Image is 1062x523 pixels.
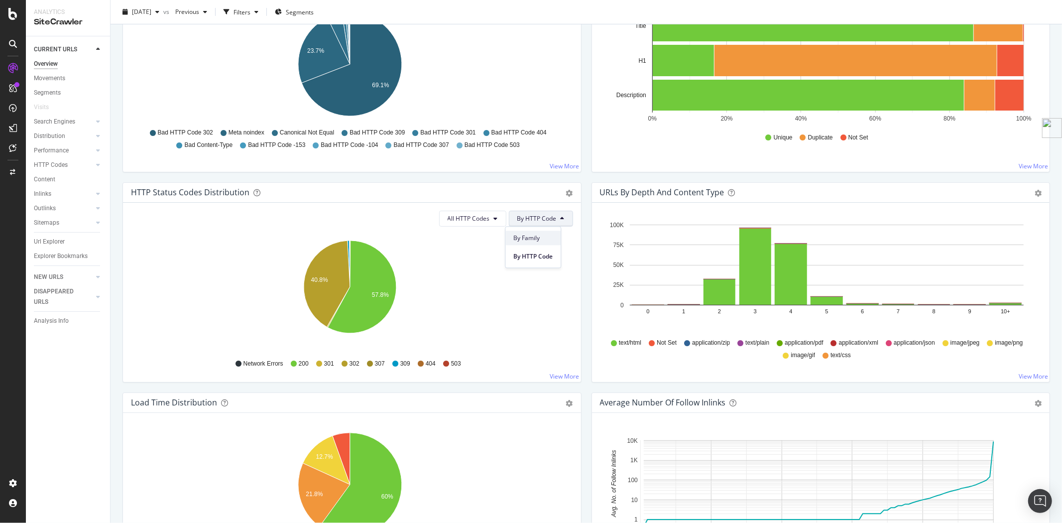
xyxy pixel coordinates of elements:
[785,339,823,347] span: application/pdf
[34,189,93,199] a: Inlinks
[131,8,569,124] svg: A chart.
[34,59,103,69] a: Overview
[839,339,878,347] span: application/xml
[968,308,971,314] text: 9
[1035,190,1042,197] div: gear
[517,214,557,223] span: By HTTP Code
[34,237,65,247] div: Url Explorer
[271,4,318,20] button: Segments
[682,308,685,314] text: 1
[34,251,103,261] a: Explorer Bookmarks
[321,141,378,149] span: Bad HTTP Code -104
[1035,400,1042,407] div: gear
[600,219,1038,334] svg: A chart.
[131,397,217,407] div: Load Time Distribution
[34,16,102,28] div: SiteCrawler
[280,129,334,137] span: Canonical Not Equal
[34,316,69,326] div: Analysis Info
[34,102,49,113] div: Visits
[620,302,624,309] text: 0
[610,450,617,518] text: Avg. No. of Follow Inlinks
[381,493,393,500] text: 60%
[34,218,93,228] a: Sitemaps
[638,57,646,64] text: H1
[34,203,56,214] div: Outlinks
[720,115,732,122] text: 20%
[808,133,833,142] span: Duplicate
[717,308,720,314] text: 2
[118,4,163,20] button: [DATE]
[34,131,93,141] a: Distribution
[34,8,102,16] div: Analytics
[420,129,475,137] span: Bad HTTP Code 301
[861,308,864,314] text: 6
[34,203,93,214] a: Outlinks
[316,454,333,461] text: 12.7%
[1019,372,1048,381] a: View More
[600,8,1038,124] svg: A chart.
[34,44,77,55] div: CURRENT URLS
[34,88,103,98] a: Segments
[509,211,573,227] button: By HTTP Code
[350,129,405,137] span: Bad HTTP Code 309
[627,437,637,444] text: 10K
[619,339,641,347] span: text/html
[1028,489,1052,513] div: Open Intercom Messenger
[34,160,93,170] a: HTTP Codes
[34,88,61,98] div: Segments
[550,372,580,381] a: View More
[34,189,51,199] div: Inlinks
[600,187,724,197] div: URLs by Depth and Content Type
[635,22,646,29] text: Title
[34,145,93,156] a: Performance
[229,129,264,137] span: Meta noindex
[894,339,935,347] span: application/json
[550,162,580,170] a: View More
[171,4,211,20] button: Previous
[1001,308,1010,314] text: 10+
[932,308,935,314] text: 8
[34,286,93,307] a: DISAPPEARED URLS
[34,272,93,282] a: NEW URLS
[566,190,573,197] div: gear
[286,7,314,16] span: Segments
[995,339,1023,347] span: image/png
[630,457,638,464] text: 1K
[616,92,646,99] text: Description
[613,242,623,249] text: 75K
[613,261,623,268] text: 50K
[34,117,93,127] a: Search Engines
[394,141,449,149] span: Bad HTTP Code 307
[491,129,547,137] span: Bad HTTP Code 404
[34,272,63,282] div: NEW URLS
[163,7,171,16] span: vs
[657,339,677,347] span: Not Set
[171,7,199,16] span: Previous
[372,291,389,298] text: 57.8%
[600,397,726,407] div: Average Number of Follow Inlinks
[439,211,506,227] button: All HTTP Codes
[34,316,103,326] a: Analysis Info
[131,235,569,350] svg: A chart.
[692,339,730,347] span: application/zip
[34,131,65,141] div: Distribution
[648,115,657,122] text: 0%
[400,360,410,368] span: 309
[646,308,649,314] text: 0
[131,187,249,197] div: HTTP Status Codes Distribution
[34,218,59,228] div: Sitemaps
[897,308,900,314] text: 7
[513,252,553,261] span: By HTTP Code
[350,360,359,368] span: 302
[34,286,84,307] div: DISAPPEARED URLS
[451,360,461,368] span: 503
[34,174,55,185] div: Content
[220,4,262,20] button: Filters
[34,44,93,55] a: CURRENT URLS
[631,497,638,504] text: 10
[34,73,103,84] a: Movements
[774,133,793,142] span: Unique
[848,133,868,142] span: Not Set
